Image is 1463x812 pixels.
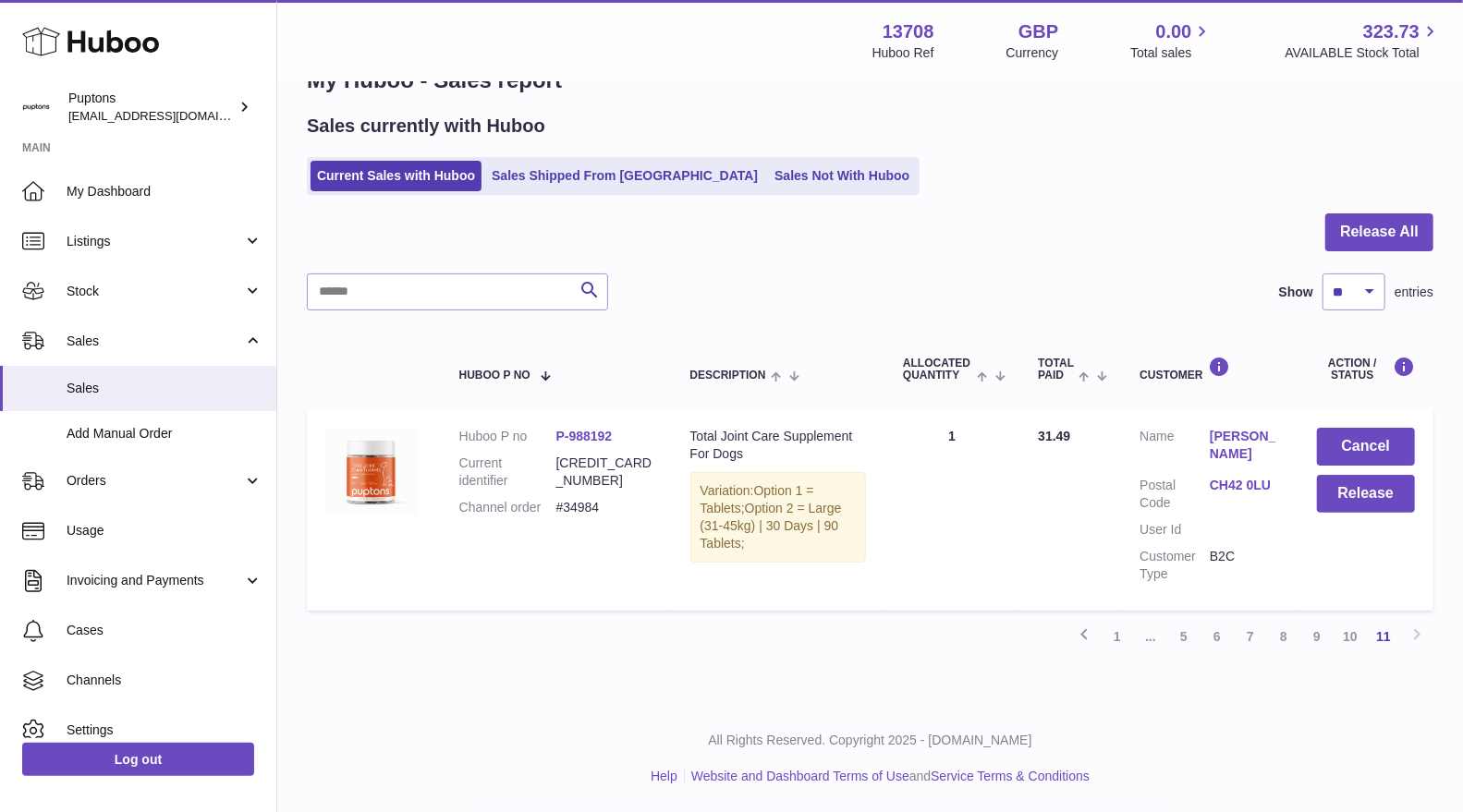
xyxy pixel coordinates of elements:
span: 0.00 [1156,19,1192,44]
strong: GBP [1018,19,1058,44]
div: Variation: [690,472,867,563]
img: TotalJointCareTablets120.jpg [325,428,418,515]
dt: Postal Code [1140,477,1210,512]
a: Current Sales with Huboo [311,161,482,191]
dt: Huboo P no [459,428,556,445]
li: and [685,768,1090,785]
p: All Rights Reserved. Copyright 2025 - [DOMAIN_NAME] [292,732,1448,749]
span: entries [1395,284,1433,301]
span: Add Manual Order [67,425,262,442]
div: Currency [1006,44,1059,62]
span: ALLOCATED Quantity [903,358,972,382]
span: Cases [67,622,262,639]
span: 31.49 [1038,429,1070,443]
a: 8 [1267,620,1300,653]
span: 323.73 [1363,19,1420,44]
dt: Name [1140,428,1210,467]
span: Option 1 = Tablets; [701,483,814,515]
dt: Customer Type [1140,548,1210,583]
span: Stock [67,283,243,300]
div: Action / Status [1317,357,1415,382]
a: 6 [1201,620,1234,653]
img: hello@puptons.com [22,93,50,121]
td: 1 [884,409,1019,610]
span: Settings [67,721,262,739]
a: P-988192 [556,429,613,443]
a: 7 [1234,620,1267,653]
dd: #34984 [556,499,653,516]
a: 0.00 Total sales [1130,19,1213,62]
h2: Sales currently with Huboo [307,114,545,139]
span: ... [1134,620,1167,653]
span: Orders [67,472,243,490]
span: Channels [67,672,262,689]
div: Puptons [68,90,235,125]
button: Release All [1325,213,1433,251]
a: Service Terms & Conditions [931,769,1090,783]
span: Sales [67,333,243,350]
a: CH42 0LU [1210,477,1280,494]
span: Huboo P no [459,370,530,382]
a: 9 [1300,620,1334,653]
span: AVAILABLE Stock Total [1285,44,1441,62]
dt: Channel order [459,499,556,516]
span: Usage [67,522,262,539]
a: [PERSON_NAME] [1210,428,1280,463]
a: 323.73 AVAILABLE Stock Total [1285,19,1441,62]
dd: [CREDIT_CARD_NUMBER] [556,454,653,490]
span: Total paid [1038,358,1074,382]
a: 10 [1334,620,1367,653]
button: Cancel [1317,428,1415,466]
div: Total Joint Care Supplement For Dogs [690,428,867,463]
a: Help [651,769,677,783]
span: Option 2 = Large (31-45kg) | 30 Days | 90 Tablets; [701,501,842,551]
span: Description [690,370,766,382]
dt: Current identifier [459,454,556,490]
label: Show [1279,284,1313,301]
span: Sales [67,380,262,397]
button: Release [1317,475,1415,513]
span: Listings [67,233,243,250]
a: Sales Not With Huboo [768,161,916,191]
span: My Dashboard [67,183,262,200]
a: Sales Shipped From [GEOGRAPHIC_DATA] [485,161,764,191]
span: [EMAIL_ADDRESS][DOMAIN_NAME] [68,108,272,123]
strong: 13708 [883,19,934,44]
dd: B2C [1210,548,1280,583]
div: Customer [1140,357,1279,382]
span: Invoicing and Payments [67,572,243,589]
dt: User Id [1140,521,1210,539]
span: Total sales [1130,44,1213,62]
a: 11 [1367,620,1400,653]
a: 5 [1167,620,1201,653]
a: Website and Dashboard Terms of Use [691,769,909,783]
div: Huboo Ref [872,44,934,62]
a: 1 [1101,620,1134,653]
a: Log out [22,743,254,776]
